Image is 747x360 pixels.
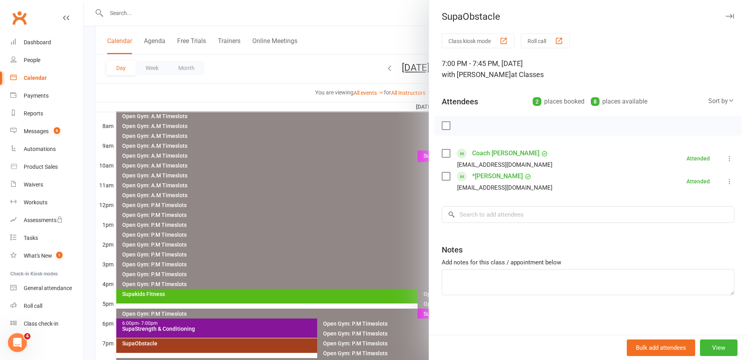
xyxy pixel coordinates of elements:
[10,229,83,247] a: Tasks
[10,69,83,87] a: Calendar
[442,58,734,80] div: 7:00 PM - 7:45 PM, [DATE]
[511,70,544,79] span: at Classes
[24,128,49,134] div: Messages
[24,39,51,45] div: Dashboard
[442,258,734,267] div: Add notes for this class / appointment below
[627,339,695,356] button: Bulk add attendees
[591,97,599,106] div: 8
[9,8,29,28] a: Clubworx
[24,253,52,259] div: What's New
[56,252,62,258] span: 1
[472,147,539,160] a: Coach [PERSON_NAME]
[24,92,49,99] div: Payments
[10,176,83,194] a: Waivers
[686,179,710,184] div: Attended
[24,199,47,205] div: Workouts
[442,34,514,48] button: Class kiosk mode
[10,140,83,158] a: Automations
[24,217,63,223] div: Assessments
[24,333,30,339] span: 4
[10,87,83,105] a: Payments
[533,97,541,106] div: 2
[10,105,83,123] a: Reports
[10,297,83,315] a: Roll call
[54,127,60,134] span: 6
[24,146,56,152] div: Automations
[10,194,83,211] a: Workouts
[700,339,738,356] button: View
[8,333,27,352] iframe: Intercom live chat
[10,34,83,51] a: Dashboard
[10,211,83,229] a: Assessments
[442,244,463,255] div: Notes
[24,320,59,327] div: Class check-in
[686,156,710,161] div: Attended
[10,279,83,297] a: General attendance kiosk mode
[442,96,478,107] div: Attendees
[442,70,511,79] span: with [PERSON_NAME]
[24,181,43,188] div: Waivers
[24,57,40,63] div: People
[24,235,38,241] div: Tasks
[457,183,552,193] div: [EMAIL_ADDRESS][DOMAIN_NAME]
[24,303,42,309] div: Roll call
[429,11,747,22] div: SupaObstacle
[24,164,58,170] div: Product Sales
[10,315,83,333] a: Class kiosk mode
[10,123,83,140] a: Messages 6
[10,51,83,69] a: People
[24,110,43,117] div: Reports
[457,160,552,170] div: [EMAIL_ADDRESS][DOMAIN_NAME]
[442,206,734,223] input: Search to add attendees
[472,170,523,183] a: *[PERSON_NAME]
[533,96,584,107] div: places booked
[10,247,83,265] a: What's New1
[708,96,734,106] div: Sort by
[10,158,83,176] a: Product Sales
[591,96,647,107] div: places available
[24,75,47,81] div: Calendar
[521,34,570,48] button: Roll call
[24,285,72,291] div: General attendance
